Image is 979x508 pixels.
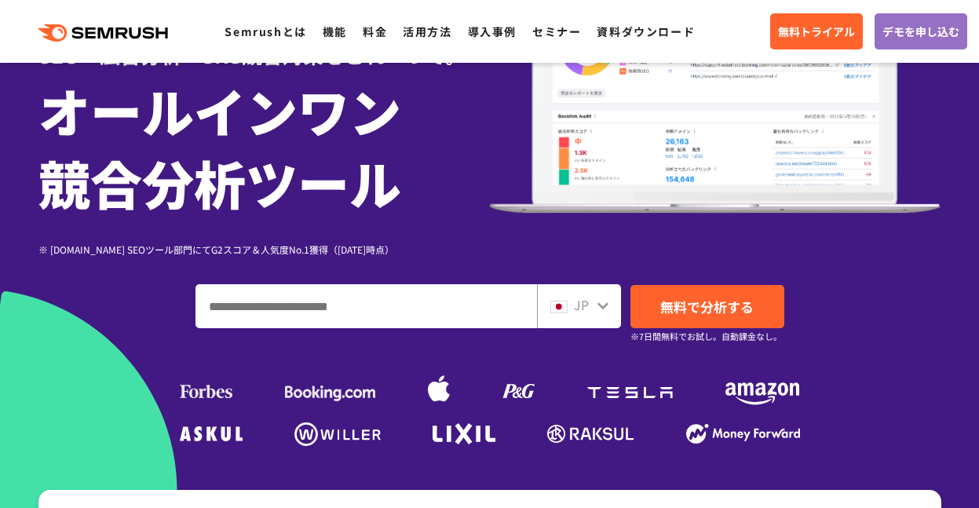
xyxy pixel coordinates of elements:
a: 導入事例 [468,24,517,39]
a: セミナー [532,24,581,39]
span: 無料トライアル [778,23,855,40]
span: 無料で分析する [660,297,754,316]
h1: オールインワン 競合分析ツール [38,74,490,218]
a: 料金 [363,24,387,39]
a: 活用方法 [403,24,451,39]
a: 機能 [323,24,347,39]
a: Semrushとは [225,24,306,39]
span: デモを申し込む [882,23,959,40]
input: ドメイン、キーワードまたはURLを入力してください [196,285,536,327]
span: JP [574,295,589,314]
small: ※7日間無料でお試し。自動課金なし。 [630,329,782,344]
a: デモを申し込む [875,13,967,49]
div: ※ [DOMAIN_NAME] SEOツール部門にてG2スコア＆人気度No.1獲得（[DATE]時点） [38,242,490,257]
a: 資料ダウンロード [597,24,695,39]
a: 無料で分析する [630,285,784,328]
a: 無料トライアル [770,13,863,49]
